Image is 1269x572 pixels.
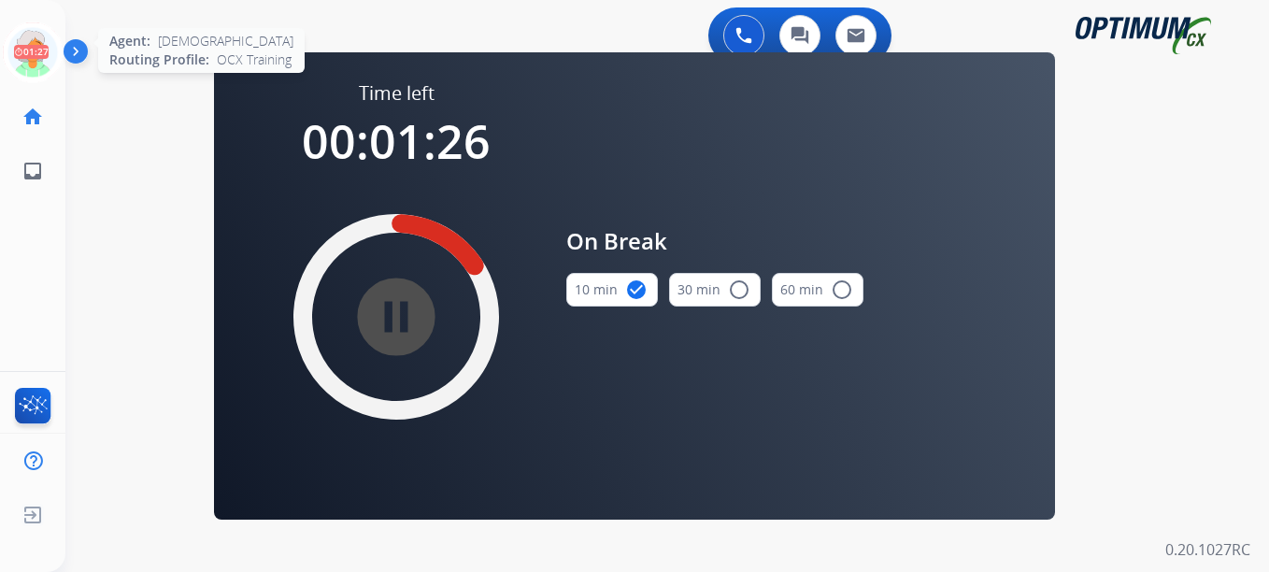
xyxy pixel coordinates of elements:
mat-icon: radio_button_unchecked [831,279,853,301]
mat-icon: pause_circle_filled [385,306,407,328]
span: OCX Training [217,50,292,69]
span: Agent: [109,32,150,50]
mat-icon: home [21,106,44,128]
span: On Break [566,224,863,258]
span: [DEMOGRAPHIC_DATA] [158,32,293,50]
button: 10 min [566,273,658,307]
mat-icon: inbox [21,160,44,182]
button: 60 min [772,273,863,307]
button: 30 min [669,273,761,307]
mat-icon: radio_button_unchecked [728,279,750,301]
span: Time left [359,80,435,107]
span: 00:01:26 [302,109,491,173]
mat-icon: check_circle [625,279,648,301]
p: 0.20.1027RC [1165,538,1250,561]
span: Routing Profile: [109,50,209,69]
